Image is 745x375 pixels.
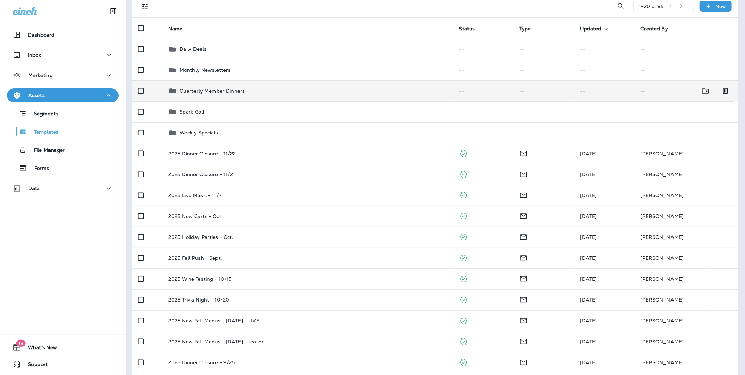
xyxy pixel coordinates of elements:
span: Email [519,171,528,177]
td: -- [635,101,738,122]
td: [PERSON_NAME] [635,206,738,227]
button: Collapse Sidebar [104,4,123,18]
span: Created By [641,26,668,32]
span: Brittany Cummins [580,297,597,303]
span: Brittany Cummins [580,276,597,282]
span: Brittany Cummins [580,255,597,261]
span: Published [459,338,468,344]
p: Dashboard [28,32,54,38]
p: File Manager [27,147,65,154]
td: [PERSON_NAME] [635,248,738,268]
button: Assets [7,88,119,102]
button: Segments [7,106,119,121]
span: Published [459,296,468,302]
button: 18What's New [7,341,119,354]
span: Email [519,317,528,323]
td: -- [514,80,575,101]
span: Published [459,359,468,365]
span: Support [21,361,48,370]
p: Data [28,186,40,191]
button: Inbox [7,48,119,62]
td: [PERSON_NAME] [635,310,738,331]
td: -- [575,39,635,60]
span: Brittany Cummins [580,318,597,324]
button: Templates [7,124,119,139]
span: Status [459,26,475,32]
p: 2025 Holiday Parties - Oct. [168,234,234,240]
p: New [716,3,727,9]
span: Email [519,150,528,156]
td: -- [635,122,738,143]
p: 2025 Wine Tasting - 10/15 [168,276,232,282]
td: -- [454,80,514,101]
td: [PERSON_NAME] [635,143,738,164]
td: -- [454,60,514,80]
p: 2025 Dinner Closure - 11/21 [168,172,235,177]
span: Status [459,25,484,32]
span: Name [168,26,183,32]
td: -- [514,122,575,143]
span: Updated [580,25,610,32]
p: 2025 New Fall Menus - [DATE] - teaser [168,339,264,344]
span: Published [459,150,468,156]
p: 2025 New Carts - Oct. [168,213,223,219]
span: Type [519,26,531,32]
td: -- [454,39,514,60]
button: Forms [7,161,119,175]
span: Published [459,254,468,260]
span: Email [519,275,528,281]
span: Email [519,212,528,219]
button: Move to folder [699,84,713,98]
span: Brittany Cummins [580,192,597,198]
td: [PERSON_NAME] [635,289,738,310]
span: Email [519,233,528,240]
td: -- [635,60,738,80]
span: Published [459,171,468,177]
td: -- [514,101,575,122]
span: Email [519,192,528,198]
span: Name [168,25,192,32]
span: Published [459,317,468,323]
span: Updated [580,26,601,32]
p: 2025 Trivia Night - 10/20 [168,297,229,303]
span: 18 [16,340,25,347]
span: What's New [21,345,57,353]
button: Data [7,181,119,195]
td: -- [514,60,575,80]
p: 2025 Dinner Closure - 9/25 [168,360,235,365]
p: 2025 New Fall Menus - [DATE] - LIVE [168,318,259,323]
div: 1 - 20 of 95 [639,3,664,9]
p: Weekly Specials [180,130,218,135]
button: Marketing [7,68,119,82]
p: Marketing [28,72,53,78]
td: -- [575,80,635,101]
span: Brittany Cummins [580,213,597,219]
p: Daily Deals [180,46,207,52]
button: Delete [719,84,732,98]
span: Published [459,275,468,281]
td: [PERSON_NAME] [635,164,738,185]
td: [PERSON_NAME] [635,185,738,206]
p: Quarterly Member Dinners [180,88,245,94]
p: Segments [27,111,58,118]
span: Published [459,233,468,240]
button: Support [7,357,119,371]
span: Email [519,338,528,344]
td: [PERSON_NAME] [635,331,738,352]
p: Templates [27,129,59,136]
p: Monthly Newsletters [180,67,231,73]
td: -- [635,80,708,101]
td: [PERSON_NAME] [635,352,738,373]
td: -- [514,39,575,60]
span: Email [519,296,528,302]
span: Published [459,192,468,198]
p: Forms [27,165,49,172]
td: -- [575,101,635,122]
span: Created By [641,25,677,32]
p: Inbox [28,52,41,58]
span: Brittany Cummins [580,359,597,366]
td: -- [575,60,635,80]
span: Published [459,212,468,219]
p: 2025 Live Music - 11/7 [168,193,221,198]
span: Brittany Cummins [580,150,597,157]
